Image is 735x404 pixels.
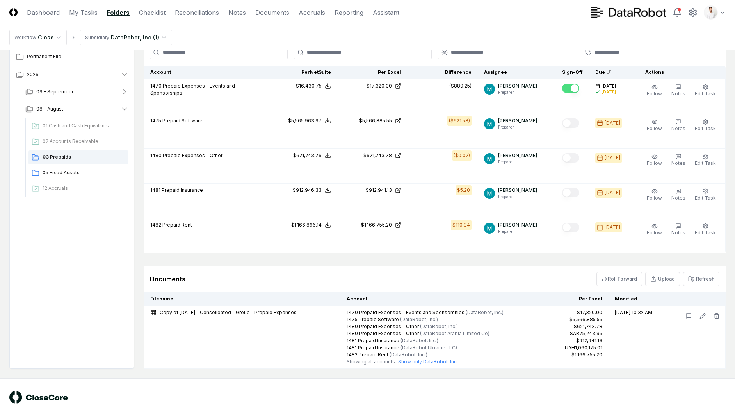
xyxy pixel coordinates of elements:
span: 1480 [150,152,162,158]
a: Notes [228,8,246,17]
p: [PERSON_NAME] [498,82,537,89]
button: Edit Task [693,152,717,168]
span: 1470 [150,83,162,89]
a: $621,743.78 [343,152,401,159]
th: Account [340,292,538,306]
span: Edit Task [695,160,716,166]
a: $5,566,885.55 [343,117,401,124]
p: Preparer [498,124,537,130]
span: Edit Task [695,195,716,201]
button: Edit Task [693,82,717,99]
img: ACg8ocIk6UVBSJ1Mh_wKybhGNOx8YD4zQOa2rDZHjRd5UfivBFfoWA=s96-c [484,223,495,234]
span: 1482 [150,222,161,228]
span: ( DataRobot, Inc. ) [400,338,438,343]
span: ( DataRobot Ukraine LLC ) [400,345,457,350]
span: 2026 [27,71,39,78]
span: Prepaid Rent [162,222,192,228]
button: $912,946.33 [293,187,331,194]
a: Assistant [373,8,399,17]
span: Showing all accounts [347,358,395,365]
p: [PERSON_NAME] [498,187,537,194]
div: 08 - August [19,118,135,199]
div: $110.94 [452,222,470,229]
th: Sign-Off [556,66,589,79]
th: Modified [609,292,667,306]
span: 08 - August [36,105,63,113]
a: Permanent File [10,48,135,66]
a: 03 Prepaids [28,150,128,164]
div: ($889.25) [449,82,472,89]
img: ACg8ocIk6UVBSJ1Mh_wKybhGNOx8YD4zQOa2rDZHjRd5UfivBFfoWA=s96-c [484,188,495,199]
span: ( DataRobot, Inc. ) [400,316,438,322]
div: $621,743.76 [293,152,322,159]
div: 1480 Prepaid Expenses - Other [347,330,532,337]
div: $5,566,885.55 [569,316,602,323]
span: Prepaid Software [162,118,203,123]
button: Refresh [683,272,719,286]
span: Follow [647,91,662,97]
div: SAR75,243.95 [570,330,602,337]
div: 2026 [10,83,135,200]
span: 1475 [150,118,161,123]
span: Notes [671,91,685,97]
a: Accruals [299,8,325,17]
span: 09 - September [36,88,73,95]
button: Upload [645,272,680,286]
div: $912,941.13 [576,337,602,344]
div: Due [595,69,626,76]
button: 09 - September [19,83,135,100]
img: Logo [9,8,18,16]
a: My Tasks [69,8,98,17]
div: ($921.58) [449,117,470,124]
div: 1481 Prepaid Insurance [347,344,532,351]
button: Edit Task [693,187,717,203]
span: Follow [647,195,662,201]
div: $1,166,755.20 [571,351,602,358]
a: 01 Cash and Cash Equivilants [28,119,128,133]
div: 1482 Prepaid Rent [347,351,532,358]
p: [PERSON_NAME] [498,117,537,124]
button: 2026 [10,66,135,83]
p: Preparer [498,229,537,234]
span: 02 Accounts Receivable [43,138,125,145]
div: Actions [639,69,719,76]
th: Per Excel [538,292,609,306]
div: $912,941.13 [366,187,392,194]
button: Edit Task [693,222,717,238]
div: $16,430.75 [296,82,322,89]
td: [DATE] 10:32 AM [609,306,667,369]
a: Folders [107,8,130,17]
div: UAH1,060,175.01 [565,344,602,351]
span: Follow [647,125,662,131]
span: ( DataRobot Arabia Limited Co ) [420,331,489,336]
button: Mark complete [562,188,579,197]
div: $5,565,963.97 [288,117,322,124]
span: Permanent File [27,53,128,60]
button: Mark complete [562,84,579,93]
img: ACg8ocIk6UVBSJ1Mh_wKybhGNOx8YD4zQOa2rDZHjRd5UfivBFfoWA=s96-c [484,118,495,129]
div: $621,743.78 [363,152,392,159]
img: ACg8ocIk6UVBSJ1Mh_wKybhGNOx8YD4zQOa2rDZHjRd5UfivBFfoWA=s96-c [484,153,495,164]
nav: breadcrumb [9,30,172,45]
p: Preparer [498,159,537,165]
button: Notes [670,117,687,134]
div: [DATE] [605,189,620,196]
div: $1,166,755.20 [361,222,392,229]
button: Follow [645,117,664,134]
a: Documents [255,8,289,17]
div: $17,320.00 [577,309,602,316]
span: Notes [671,160,685,166]
span: ( DataRobot, Inc. ) [420,324,458,329]
div: Account [150,69,261,76]
a: 12 Accruals [28,182,128,196]
span: Prepaid Insurance [162,187,203,193]
button: $1,166,866.14 [291,222,331,229]
button: Roll Forward [596,272,642,286]
img: d09822cc-9b6d-4858-8d66-9570c114c672_b0bc35f1-fa8e-4ccc-bc23-b02c2d8c2b72.png [705,6,717,19]
span: Prepaid Expenses - Other [163,152,222,158]
span: Edit Task [695,91,716,97]
button: Follow [645,82,664,99]
span: 12 Accruals [43,185,125,192]
span: Notes [671,195,685,201]
p: [PERSON_NAME] [498,152,537,159]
